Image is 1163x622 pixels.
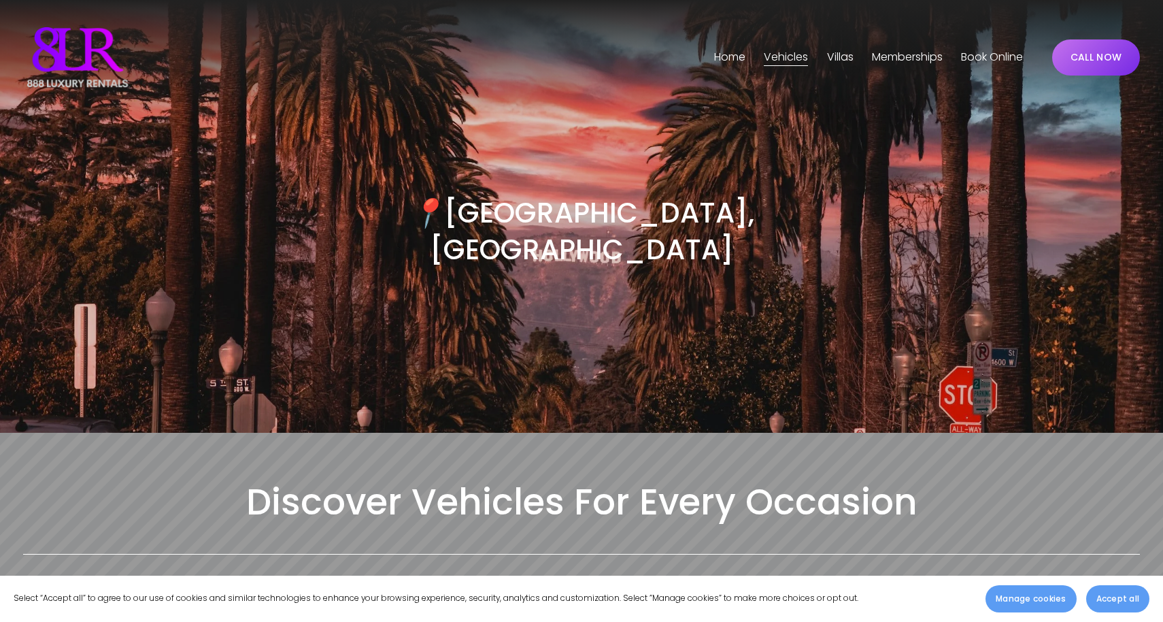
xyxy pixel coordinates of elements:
span: Manage cookies [996,593,1066,605]
h2: Discover Vehicles For Every Occasion [23,479,1140,526]
button: Accept all [1086,585,1149,612]
a: CALL NOW [1052,39,1140,76]
span: Villas [827,48,854,67]
p: Select “Accept all” to agree to our use of cookies and similar technologies to enhance your brows... [14,591,858,606]
em: 📍 [409,193,444,232]
a: Home [714,46,745,68]
img: Luxury Car &amp; Home Rentals For Every Occasion [23,23,132,91]
a: folder dropdown [764,46,808,68]
span: Accept all [1096,593,1139,605]
span: Vehicles [764,48,808,67]
button: Manage cookies [985,585,1076,612]
a: Memberships [872,46,943,68]
a: Book Online [961,46,1023,68]
h3: [GEOGRAPHIC_DATA], [GEOGRAPHIC_DATA] [303,195,861,268]
a: folder dropdown [827,46,854,68]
